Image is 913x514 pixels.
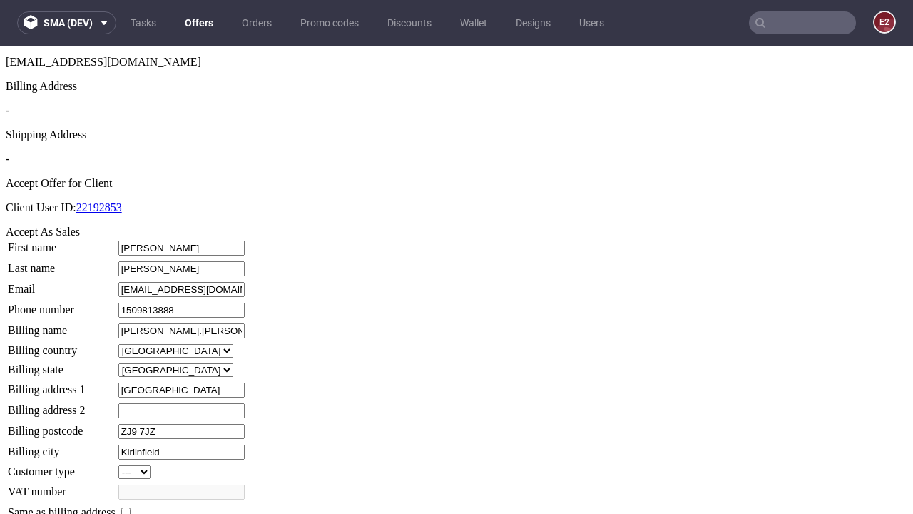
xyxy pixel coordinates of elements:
div: Shipping Address [6,83,907,96]
a: Promo codes [292,11,367,34]
button: sma (dev) [17,11,116,34]
div: Accept Offer for Client [6,131,907,144]
a: Users [571,11,613,34]
td: Email [7,236,116,252]
span: - [6,107,9,119]
div: Billing Address [6,34,907,47]
td: Billing name [7,277,116,293]
a: 22192853 [76,156,122,168]
td: Phone number [7,256,116,273]
a: Offers [176,11,222,34]
td: Billing city [7,398,116,415]
span: sma (dev) [44,18,93,28]
a: Orders [233,11,280,34]
a: Tasks [122,11,165,34]
span: [EMAIL_ADDRESS][DOMAIN_NAME] [6,10,201,22]
td: Same as billing address [7,459,116,475]
td: First name [7,194,116,211]
td: VAT number [7,438,116,455]
div: Accept As Sales [6,180,907,193]
span: - [6,59,9,71]
a: Discounts [379,11,440,34]
td: Billing address 2 [7,357,116,373]
a: Wallet [452,11,496,34]
a: Designs [507,11,559,34]
td: Billing postcode [7,378,116,394]
td: Billing state [7,317,116,332]
p: Client User ID: [6,156,907,168]
td: Last name [7,215,116,231]
td: Billing address 1 [7,336,116,353]
figcaption: e2 [874,12,894,32]
td: Customer type [7,419,116,434]
td: Billing country [7,298,116,313]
